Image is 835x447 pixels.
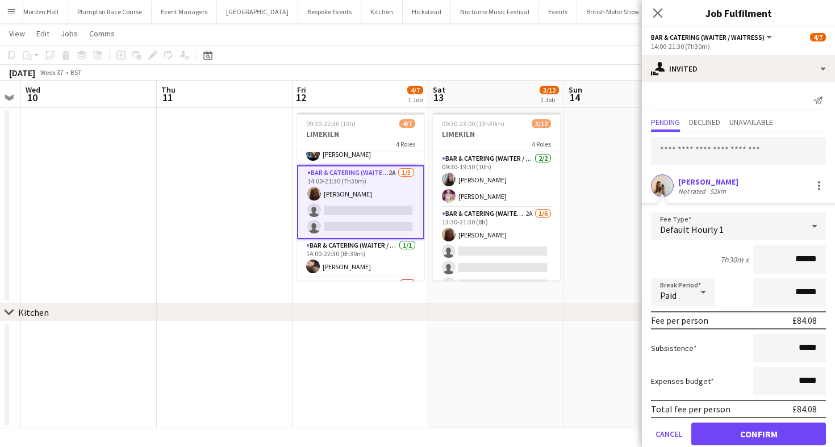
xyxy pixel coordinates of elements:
span: 4/7 [407,86,423,94]
div: [DATE] [9,67,35,78]
div: 14:00-21:30 (7h30m) [651,42,826,51]
label: Expenses budget [651,376,714,386]
span: Edit [36,28,49,39]
a: Edit [32,26,54,41]
app-card-role: Bar & Catering (Waiter / waitress)0/1 [297,278,424,316]
button: British Motor Show [577,1,649,23]
span: Comms [89,28,115,39]
div: 7h30m x [720,254,749,265]
app-card-role: Bar & Catering (Waiter / waitress)1/114:00-22:30 (8h30m)[PERSON_NAME] [297,239,424,278]
span: Paid [660,290,677,301]
button: Morden Hall [14,1,68,23]
span: 11 [160,91,176,104]
div: £84.08 [792,403,817,415]
app-card-role: Bar & Catering (Waiter / waitress)2/209:30-19:30 (10h)[PERSON_NAME][PERSON_NAME] [433,152,560,207]
div: £84.08 [792,315,817,326]
span: 4 Roles [396,140,415,148]
a: Jobs [56,26,82,41]
app-card-role: Bar & Catering (Waiter / waitress)2A1/613:30-21:30 (8h)[PERSON_NAME] [433,207,560,328]
span: 13 [431,91,445,104]
h3: LIMEKILN [297,129,424,139]
span: Pending [651,118,680,126]
div: BST [70,68,82,77]
div: Fee per person [651,315,708,326]
span: Default Hourly 1 [660,224,724,235]
span: Fri [297,85,306,95]
app-card-role: Bar & Catering (Waiter / waitress)2A1/314:00-21:30 (7h30m)[PERSON_NAME] [297,165,424,239]
div: Total fee per person [651,403,730,415]
button: Bespoke Events [298,1,361,23]
span: Bar & Catering (Waiter / waitress) [651,33,765,41]
button: Nocturne Music Festival [451,1,539,23]
span: Week 37 [37,68,66,77]
span: Sun [569,85,582,95]
app-job-card: 09:30-22:30 (13h)4/7LIMEKILN4 RolesBar & Catering (Waiter / waitress)2/209:30-19:30 (10h)[PERSON_... [297,112,424,281]
span: 09:30-23:00 (13h30m) [442,119,504,128]
div: [PERSON_NAME] [678,177,738,187]
span: Sat [433,85,445,95]
button: Hickstead [403,1,451,23]
span: Wed [26,85,40,95]
span: View [9,28,25,39]
h3: Job Fulfilment [642,6,835,20]
span: 4 Roles [532,140,551,148]
a: View [5,26,30,41]
button: Confirm [691,423,826,445]
div: Invited [642,55,835,82]
span: Jobs [61,28,78,39]
div: 1 Job [540,95,558,104]
span: 3/12 [532,119,551,128]
span: Declined [689,118,720,126]
h3: LIMEKILN [433,129,560,139]
button: Cancel [651,423,687,445]
span: 14 [567,91,582,104]
span: Unavailable [729,118,773,126]
span: 4/7 [399,119,415,128]
div: 52km [708,187,728,195]
span: 10 [24,91,40,104]
button: Events [539,1,577,23]
button: [GEOGRAPHIC_DATA] [217,1,298,23]
app-job-card: 09:30-23:00 (13h30m)3/12LIMEKILN4 RolesBar & Catering (Waiter / waitress)2/209:30-19:30 (10h)[PER... [433,112,560,281]
button: Kitchen [361,1,403,23]
div: Kitchen [18,307,49,318]
a: Comms [85,26,119,41]
label: Subsistence [651,343,697,353]
div: Not rated [678,187,708,195]
span: 4/7 [810,33,826,41]
span: Thu [161,85,176,95]
span: 12 [295,91,306,104]
button: Bar & Catering (Waiter / waitress) [651,33,774,41]
button: Event Managers [152,1,217,23]
span: 3/12 [540,86,559,94]
span: 09:30-22:30 (13h) [306,119,356,128]
button: Plumpton Race Course [68,1,152,23]
div: 1 Job [408,95,423,104]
